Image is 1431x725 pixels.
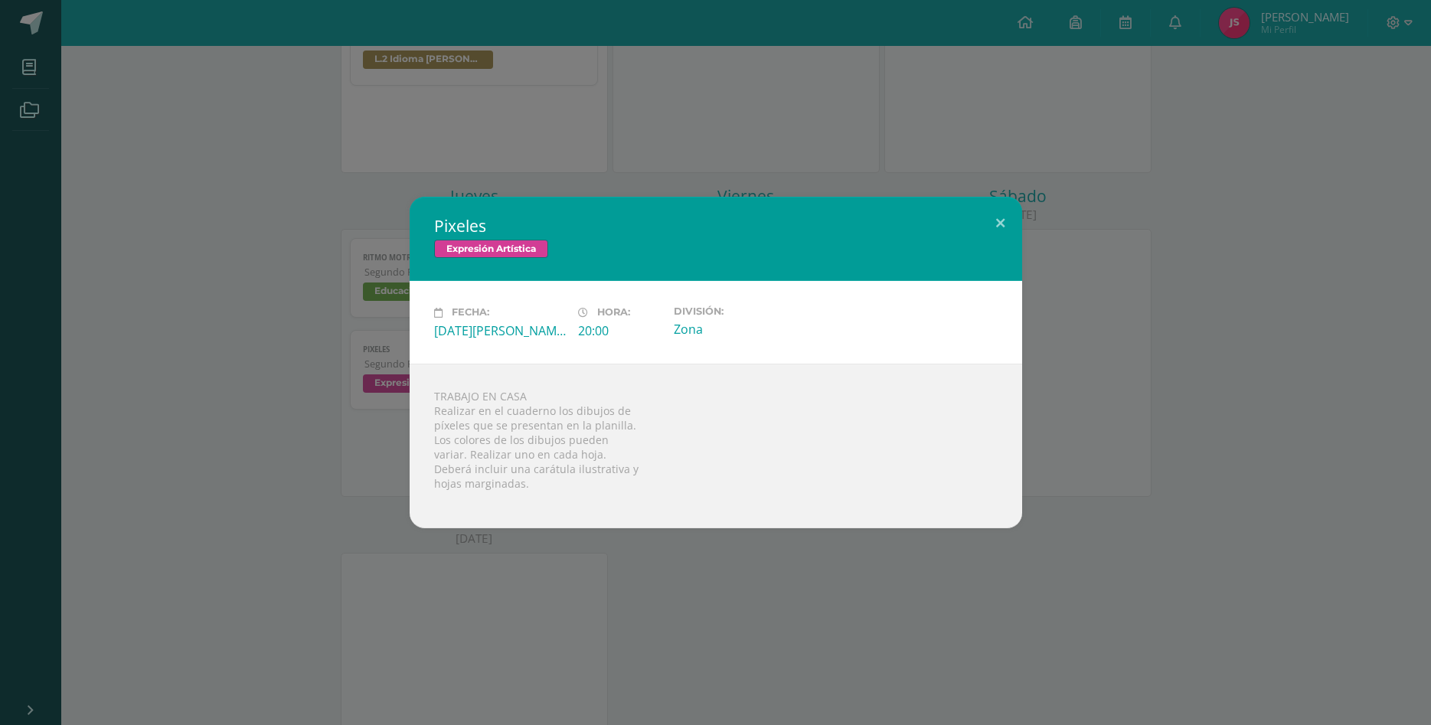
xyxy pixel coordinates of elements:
div: TRABAJO EN CASA Realizar en el cuaderno los dibujos de píxeles que se presentan en la planilla. L... [410,364,1022,528]
span: Expresión Artística [434,240,548,258]
label: División: [674,305,805,317]
span: Hora: [597,307,630,318]
div: Zona [674,321,805,338]
span: Fecha: [452,307,489,318]
div: [DATE][PERSON_NAME] [434,322,566,339]
div: 20:00 [578,322,662,339]
button: Close (Esc) [979,197,1022,249]
h2: Pixeles [434,215,998,237]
